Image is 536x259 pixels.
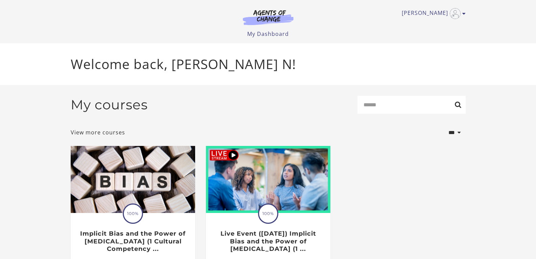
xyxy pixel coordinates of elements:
[402,8,462,19] a: Toggle menu
[259,204,277,223] span: 100%
[236,9,301,25] img: Agents of Change Logo
[247,30,289,38] a: My Dashboard
[71,97,148,113] h2: My courses
[71,54,466,74] p: Welcome back, [PERSON_NAME] N!
[78,230,188,253] h3: Implicit Bias and the Power of [MEDICAL_DATA] (1 Cultural Competency ...
[71,128,125,136] a: View more courses
[213,230,323,253] h3: Live Event ([DATE]) Implicit Bias and the Power of [MEDICAL_DATA] (1 ...
[124,204,142,223] span: 100%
